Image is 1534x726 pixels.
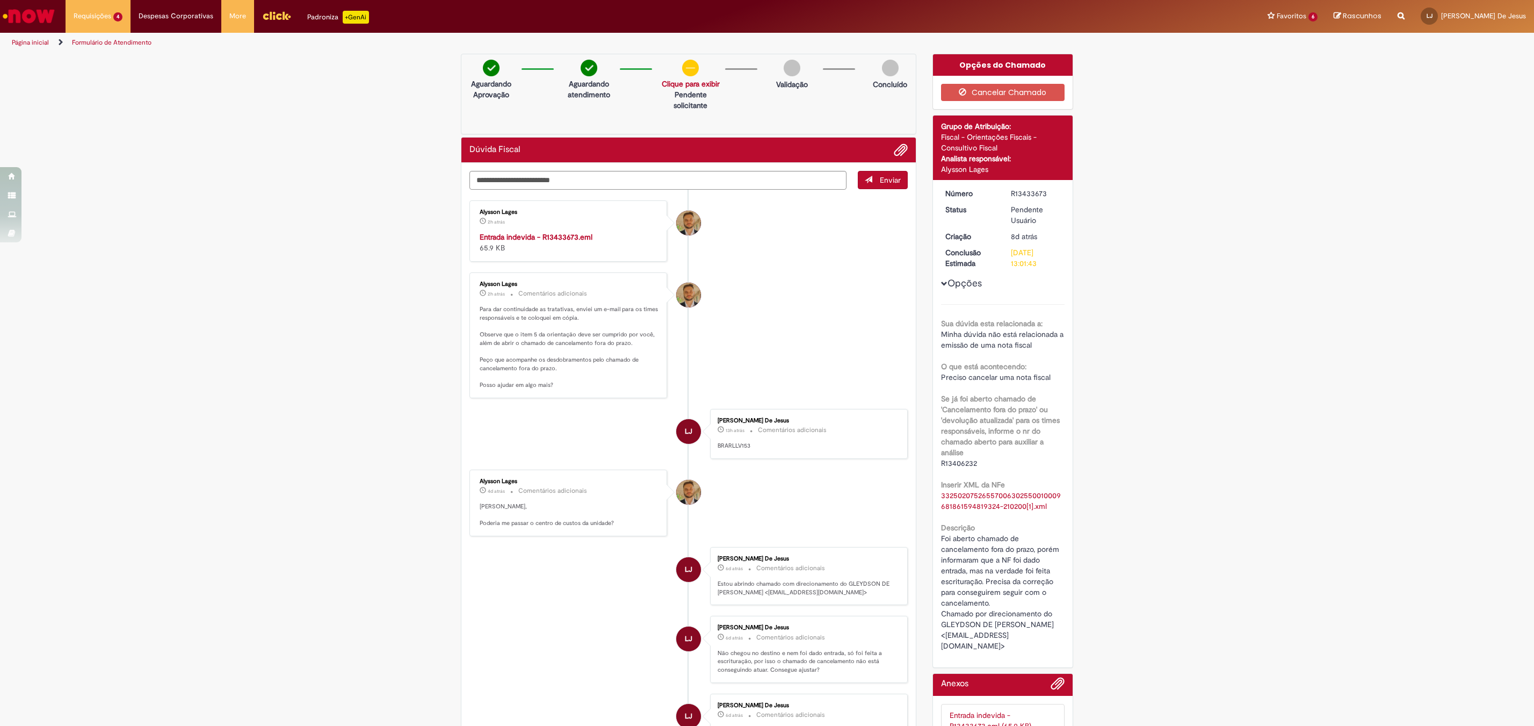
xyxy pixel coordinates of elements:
[343,11,369,24] p: +GenAi
[726,565,743,572] span: 6d atrás
[488,219,505,225] span: 2h atrás
[941,394,1060,457] b: Se já foi aberto chamado de 'Cancelamento fora do prazo' ou 'devolução atualizada' para os times ...
[662,79,720,89] a: Clique para exibir
[8,33,1015,53] ul: Trilhas de página
[488,488,505,494] span: 4d atrás
[756,710,825,720] small: Comentários adicionais
[685,557,692,583] span: LJ
[937,204,1003,215] dt: Status
[488,219,505,225] time: 28/08/2025 09:13:39
[480,478,659,485] div: Alysson Lages
[480,209,659,215] div: Alysson Lages
[882,60,899,76] img: img-circle-grey.png
[718,649,896,674] p: Não chegou no destino e nem foi dado entrada, só foi feita a escrituração, por isso o chamado de ...
[488,291,505,297] span: 2h atrás
[941,121,1065,132] div: Grupo de Atribuição:
[1011,231,1061,242] div: 20/08/2025 16:57:54
[488,291,505,297] time: 28/08/2025 09:13:33
[718,702,896,709] div: [PERSON_NAME] De Jesus
[469,145,520,155] h2: Dúvida Fiscal Histórico de tíquete
[1308,12,1318,21] span: 6
[880,175,901,185] span: Enviar
[581,60,597,76] img: check-circle-green.png
[941,523,975,533] b: Descrição
[682,60,699,76] img: circle-minus.png
[1011,188,1061,199] div: R13433673
[480,502,659,528] p: [PERSON_NAME], Poderia me passar o centro de custos da unidade?
[726,712,743,718] time: 22/08/2025 16:50:28
[726,712,743,718] span: 6d atrás
[941,458,977,468] span: R13406232
[718,624,896,631] div: [PERSON_NAME] De Jesus
[758,426,827,435] small: Comentários adicionais
[941,362,1026,371] b: O que está acontecendo:
[307,11,369,24] div: Padroniza
[676,211,701,235] div: Alysson Lages
[941,164,1065,175] div: Alysson Lages
[685,626,692,652] span: LJ
[937,247,1003,269] dt: Conclusão Estimada
[941,372,1051,382] span: Preciso cancelar uma nota fiscal
[480,305,659,390] p: Para dar continuidade as tratativas, enviei um e-mail para os times responsáveis e te coloquei em...
[480,232,592,242] a: Entrada indevida - R13433673.eml
[466,78,516,100] p: Aguardando Aprovação
[718,442,896,450] p: BRARLLV153
[685,419,692,444] span: LJ
[941,319,1043,328] b: Sua dúvida esta relacionada a:
[941,491,1061,511] a: Download de 33250207526557006302550010009681861594819324-210200[1].xml
[676,627,701,651] div: Lucas Dos Santos De Jesus
[894,143,908,157] button: Adicionar anexos
[941,534,1061,651] span: Foi aberto chamado de cancelamento fora do prazo, porém informaram que a NF foi dado entrada, mas...
[873,79,907,90] p: Concluído
[563,78,614,100] p: Aguardando atendimento
[518,486,587,495] small: Comentários adicionais
[1011,204,1061,226] div: Pendente Usuário
[469,171,846,190] textarea: Digite sua mensagem aqui...
[676,419,701,444] div: Lucas Dos Santos De Jesus
[1334,11,1381,21] a: Rascunhos
[1343,11,1381,21] span: Rascunhos
[662,89,720,111] p: Pendente solicitante
[941,84,1065,101] button: Cancelar Chamado
[726,427,744,434] span: 13h atrás
[941,679,968,689] h2: Anexos
[941,132,1065,153] div: Fiscal - Orientações Fiscais - Consultivo Fiscal
[1427,12,1432,19] span: LJ
[262,8,291,24] img: click_logo_yellow_360x200.png
[480,281,659,287] div: Alysson Lages
[718,418,896,424] div: [PERSON_NAME] De Jesus
[229,11,246,21] span: More
[480,232,659,253] div: 65.9 KB
[1011,232,1037,241] time: 20/08/2025 16:57:54
[937,188,1003,199] dt: Número
[726,565,743,572] time: 22/08/2025 16:52:03
[1011,247,1061,269] div: [DATE] 13:01:43
[12,38,49,47] a: Página inicial
[933,54,1073,76] div: Opções do Chamado
[518,289,587,298] small: Comentários adicionais
[676,283,701,307] div: Alysson Lages
[488,488,505,494] time: 25/08/2025 08:59:45
[784,60,800,76] img: img-circle-grey.png
[1051,677,1065,696] button: Adicionar anexos
[858,171,908,189] button: Enviar
[726,635,743,641] span: 6d atrás
[113,12,122,21] span: 4
[72,38,151,47] a: Formulário de Atendimento
[676,557,701,582] div: Lucas Dos Santos De Jesus
[718,580,896,596] p: Estou abrindo chamado com direcionamento do GLEYDSON DE [PERSON_NAME] <[EMAIL_ADDRESS][DOMAIN_NAME]>
[941,153,1065,164] div: Analista responsável:
[1011,232,1037,241] span: 8d atrás
[483,60,500,76] img: check-circle-green.png
[726,635,743,641] time: 22/08/2025 16:51:11
[1,5,56,27] img: ServiceNow
[718,556,896,562] div: [PERSON_NAME] De Jesus
[756,564,825,573] small: Comentários adicionais
[756,633,825,642] small: Comentários adicionais
[941,329,1066,350] span: Minha dúvida não está relacionada a emissão de uma nota fiscal
[1277,11,1306,21] span: Favoritos
[74,11,111,21] span: Requisições
[139,11,213,21] span: Despesas Corporativas
[1441,11,1526,20] span: [PERSON_NAME] De Jesus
